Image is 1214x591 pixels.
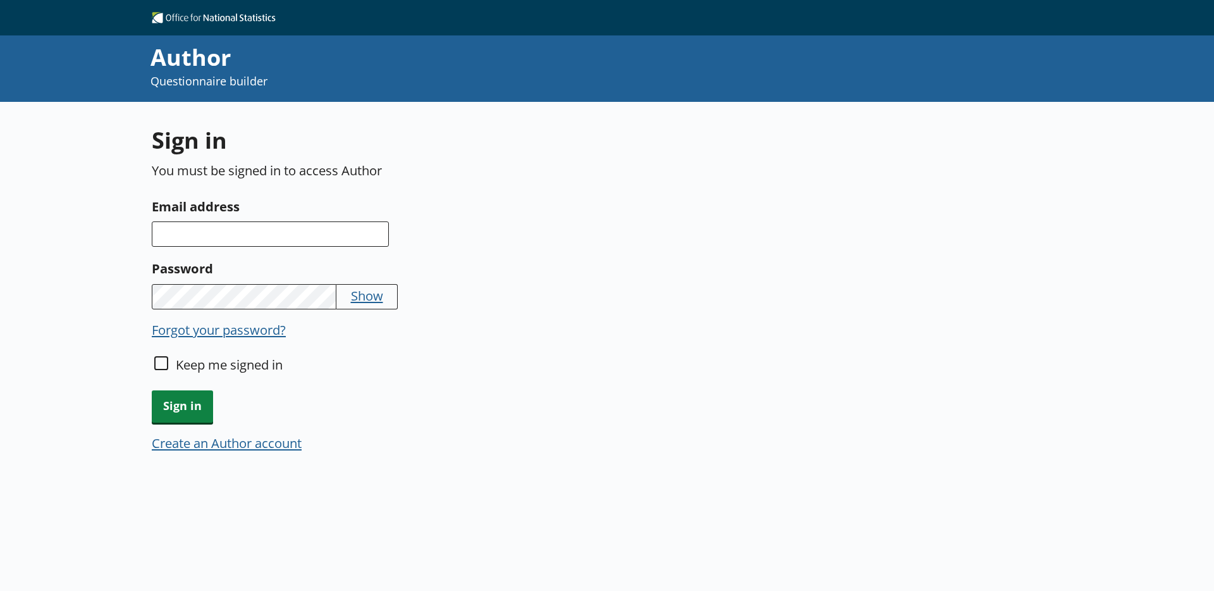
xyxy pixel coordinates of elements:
[150,73,817,89] p: Questionnaire builder
[152,258,749,278] label: Password
[152,161,749,179] p: You must be signed in to access Author
[150,42,817,73] div: Author
[152,196,749,216] label: Email address
[152,125,749,156] h1: Sign in
[152,434,302,452] button: Create an Author account
[176,356,283,373] label: Keep me signed in
[152,321,286,339] button: Forgot your password?
[152,390,213,423] button: Sign in
[351,287,383,304] button: Show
